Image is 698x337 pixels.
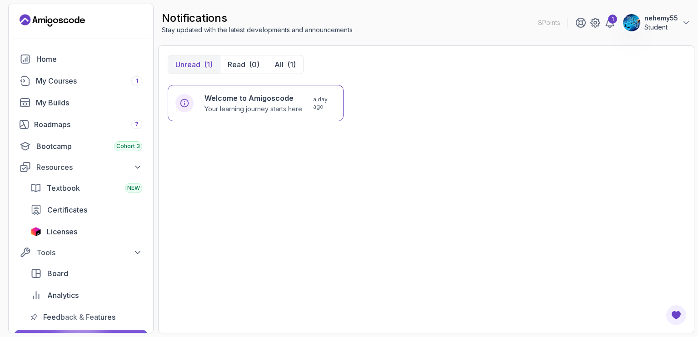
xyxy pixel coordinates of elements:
[204,104,302,114] p: Your learning journey starts here
[604,17,615,28] a: 1
[47,226,77,237] span: Licenses
[14,137,148,155] a: bootcamp
[14,72,148,90] a: courses
[135,121,139,128] span: 7
[34,119,142,130] div: Roadmaps
[43,312,115,322] span: Feedback & Features
[249,59,259,70] div: (0)
[25,179,148,197] a: textbook
[623,14,691,32] button: user profile imagenehemy55Student
[162,11,353,25] h2: notifications
[623,14,640,31] img: user profile image
[14,244,148,261] button: Tools
[204,59,213,70] div: (1)
[25,201,148,219] a: certificates
[116,143,140,150] span: Cohort 3
[36,162,142,173] div: Resources
[267,55,303,74] button: All(1)
[313,96,336,110] p: a day ago
[127,184,140,192] span: NEW
[665,304,687,326] button: Open Feedback Button
[168,55,220,74] button: Unread(1)
[204,93,302,104] h6: Welcome to Amigoscode
[14,94,148,112] a: builds
[36,97,142,108] div: My Builds
[47,268,68,279] span: Board
[608,15,617,24] div: 1
[14,50,148,68] a: home
[47,290,79,301] span: Analytics
[162,25,353,35] p: Stay updated with the latest developments and announcements
[644,23,678,32] p: Student
[228,59,245,70] p: Read
[287,59,296,70] div: (1)
[14,115,148,134] a: roadmaps
[36,141,142,152] div: Bootcamp
[644,14,678,23] p: nehemy55
[36,247,142,258] div: Tools
[538,18,560,27] p: 8 Points
[25,286,148,304] a: analytics
[25,223,148,241] a: licenses
[25,308,148,326] a: feedback
[136,77,138,84] span: 1
[175,59,200,70] p: Unread
[36,54,142,64] div: Home
[20,13,85,28] a: Landing page
[36,75,142,86] div: My Courses
[220,55,267,74] button: Read(0)
[30,227,41,236] img: jetbrains icon
[14,159,148,175] button: Resources
[25,264,148,282] a: board
[47,204,87,215] span: Certificates
[274,59,284,70] p: All
[47,183,80,193] span: Textbook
